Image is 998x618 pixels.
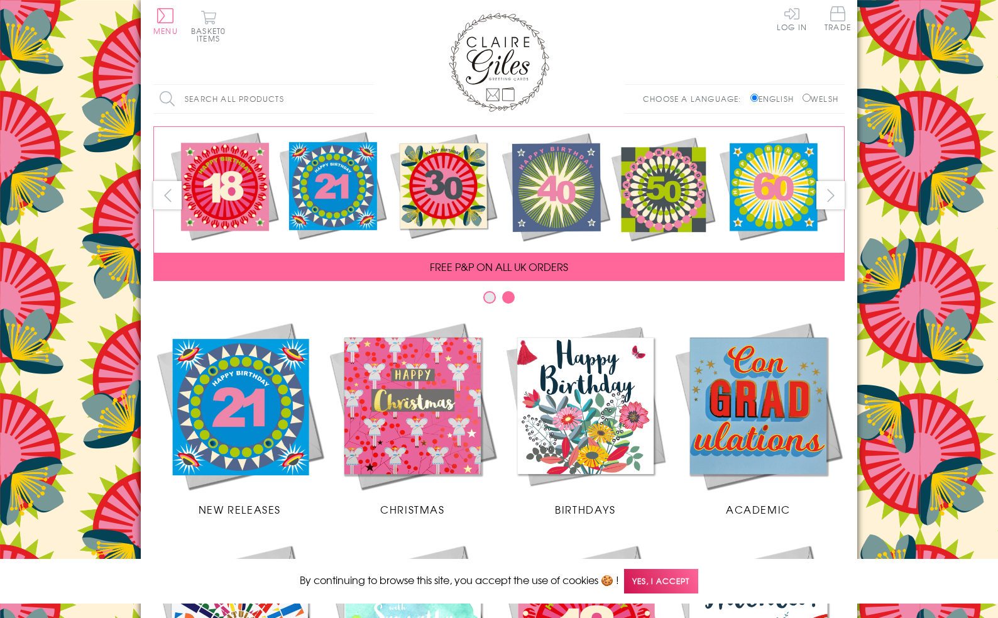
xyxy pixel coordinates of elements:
span: Academic [726,502,791,517]
input: Search [361,85,373,113]
span: FREE P&P ON ALL UK ORDERS [430,259,568,274]
span: Yes, I accept [624,569,698,593]
button: Carousel Page 1 [483,291,496,304]
input: Welsh [803,94,811,102]
input: English [750,94,759,102]
span: Birthdays [555,502,615,517]
a: Academic [672,319,845,517]
a: Christmas [326,319,499,517]
span: Christmas [380,502,444,517]
p: Choose a language: [643,93,748,104]
input: Search all products [153,85,373,113]
button: prev [153,181,182,209]
img: Claire Giles Greetings Cards [449,13,549,112]
a: Birthdays [499,319,672,517]
span: New Releases [199,502,281,517]
button: Basket0 items [191,10,226,42]
button: Carousel Page 2 (Current Slide) [502,291,515,304]
span: Trade [825,6,851,31]
button: next [816,181,845,209]
span: 0 items [197,25,226,44]
div: Carousel Pagination [153,290,845,310]
button: Menu [153,8,178,35]
label: English [750,93,800,104]
a: Trade [825,6,851,33]
span: Menu [153,25,178,36]
a: Log In [777,6,807,31]
a: New Releases [153,319,326,517]
label: Welsh [803,93,838,104]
